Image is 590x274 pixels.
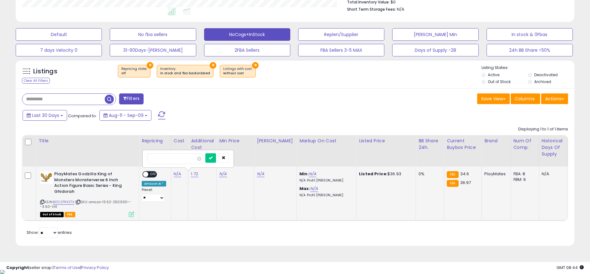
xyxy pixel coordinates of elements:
[359,171,387,177] b: Listed Price:
[257,171,264,177] a: N/A
[174,171,181,177] a: N/A
[310,186,318,192] a: N/A
[298,28,384,41] button: Replen/Supplier
[257,138,294,144] div: [PERSON_NAME]
[121,71,147,76] div: off
[518,126,568,132] div: Displaying 1 to 1 of 1 items
[484,171,506,177] div: PlayMates
[142,181,166,187] div: Amazon AI *
[514,177,534,182] div: FBM: 9
[397,6,404,12] span: N/A
[488,72,499,77] label: Active
[392,28,478,41] button: [PERSON_NAME] MIn
[542,171,562,177] div: N/A
[541,93,568,104] button: Actions
[204,44,290,56] button: 2FBA Sellers
[298,44,384,56] button: FBA Sellers 3-5 MAX
[6,265,29,271] strong: Copyright
[210,62,216,69] button: ×
[484,138,508,144] div: Brand
[299,193,351,198] p: N/A Profit [PERSON_NAME]
[40,171,53,184] img: 414YKj46SfL._SL40_.jpg
[191,138,214,151] div: Additional Cost
[447,171,458,178] small: FBA
[65,212,75,217] span: FBA
[160,66,210,76] span: Inventory :
[542,138,565,157] div: Historical Days Of Supply
[299,178,351,183] p: N/A Profit [PERSON_NAME]
[23,110,67,121] button: Last 30 Days
[40,199,131,209] span: | SKU: amazo-13.52-250930---3.50-VA1
[514,138,536,151] div: Num of Comp.
[16,44,102,56] button: 7 days Velocity 0
[460,171,469,177] span: 34.6
[174,138,186,144] div: Cost
[110,44,196,56] button: 31-90Days-[PERSON_NAME]
[488,79,511,84] label: Out of Stock
[392,44,478,56] button: Days of Supply -28
[68,113,97,119] span: Compared to:
[204,28,290,41] button: NoCogs+InStock
[419,171,439,177] div: 0%
[99,110,151,121] button: Aug-11 - Sep-09
[27,229,72,235] span: Show: entries
[299,171,309,177] b: Min:
[419,138,441,151] div: BB Share 24h.
[81,265,109,271] a: Privacy Policy
[121,66,147,76] span: Repricing state :
[148,172,158,177] span: OFF
[359,138,413,144] div: Listed Price
[54,171,130,196] b: PlayMates Godzilla King of Monsters Monsterverse 6 Inch Action Figure Basic Series - King Ghidorah
[219,138,251,144] div: Min Price
[54,265,80,271] a: Terms of Use
[223,71,252,76] div: without cost
[297,135,356,166] th: The percentage added to the cost of goods (COGS) that forms the calculator for Min & Max prices.
[160,71,210,76] div: in stock and fba backordered
[219,171,227,177] a: N/A
[447,180,458,187] small: FBA
[119,93,144,104] button: Filters
[110,28,196,41] button: No fba sellers
[534,79,551,84] label: Archived
[40,171,134,216] div: ASIN:
[447,138,479,151] div: Current Buybox Price
[460,180,471,186] span: 36.97
[6,265,109,271] div: seller snap | |
[359,171,411,177] div: $36.93
[16,28,102,41] button: Default
[347,7,396,12] b: Short Term Storage Fees:
[142,138,168,144] div: Repricing
[309,171,316,177] a: N/A
[299,138,354,144] div: Markup on Cost
[191,171,198,177] a: 1.72
[514,171,534,177] div: FBA: 8
[299,186,310,192] b: Max:
[39,138,136,144] div: Title
[32,112,59,119] span: Last 30 Days
[147,62,153,69] button: ×
[223,66,252,76] span: Listings with cost :
[556,265,584,271] span: 2025-10-10 08:44 GMT
[53,199,74,205] a: B0D2PRX2TK
[515,96,535,102] span: Columns
[482,65,574,71] p: Listing States:
[22,78,50,84] div: Clear All Filters
[252,62,259,69] button: ×
[477,93,510,104] button: Save View
[511,93,540,104] button: Columns
[33,67,57,76] h5: Listings
[534,72,558,77] label: Deactivated
[109,112,144,119] span: Aug-11 - Sep-09
[487,44,573,56] button: 24h BB Share <50%
[40,212,64,217] span: All listings that are currently out of stock and unavailable for purchase on Amazon
[142,188,166,202] div: Preset:
[487,28,573,41] button: In stock & 0Fbas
